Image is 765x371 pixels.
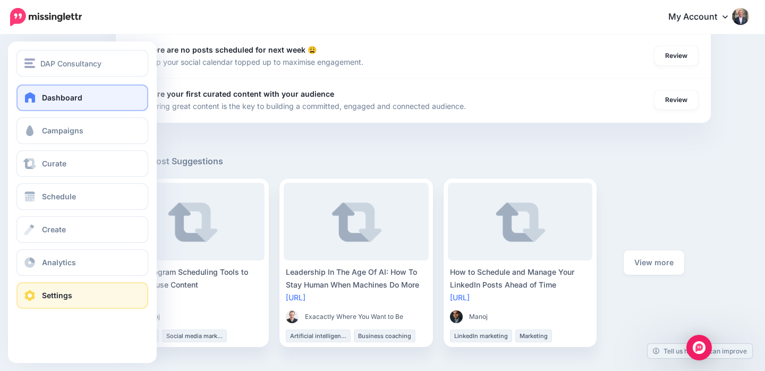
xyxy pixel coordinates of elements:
[143,45,317,54] b: There are no posts scheduled for next week 😩
[116,155,711,168] h5: Curated Post Suggestions
[305,311,403,322] span: Exacactly Where You Want to Be
[42,159,66,168] span: Curate
[450,310,463,323] img: 8H70T1G7C1OSJSWIP4LMURR0GZ02FKMZ_thumb.png
[450,266,591,291] div: How to Schedule and Manage Your LinkedIn Posts Ahead of Time
[354,330,415,342] li: Business coaching
[16,183,148,210] a: Schedule
[42,192,76,201] span: Schedule
[16,282,148,309] a: Settings
[286,330,351,342] li: Artificial intelligence
[286,266,427,291] div: Leadership In The Age Of AI: How To Stay Human When Machines Do More
[143,100,466,112] p: Sharing great content is the key to building a committed, engaged and connected audience.
[654,90,698,109] a: Review
[515,330,552,342] li: Marketing
[658,4,749,30] a: My Account
[24,58,35,68] img: menu.png
[162,330,227,342] li: Social media marketing
[122,266,263,291] div: Best Instagram Scheduling Tools to Plan & Reuse Content
[42,258,76,267] span: Analytics
[286,310,299,323] img: 61762406_414633959090486_4200527562230726656_o-bsa86369_thumb.jpg
[42,93,82,102] span: Dashboard
[286,293,305,302] a: [URL]
[16,117,148,144] a: Campaigns
[16,150,148,177] a: Curate
[450,293,470,302] a: [URL]
[16,50,148,77] button: DAP Consultancy
[469,311,488,322] span: Manoj
[10,8,82,26] img: Missinglettr
[16,216,148,243] a: Create
[143,89,334,98] b: Share your first curated content with your audience
[654,46,698,65] a: Review
[143,56,363,68] p: Keep your social calendar topped up to maximise engagement.
[686,335,712,360] div: Open Intercom Messenger
[42,291,72,300] span: Settings
[42,225,66,234] span: Create
[42,126,83,135] span: Campaigns
[16,85,148,111] a: Dashboard
[648,344,752,358] a: Tell us how we can improve
[16,249,148,276] a: Analytics
[40,57,101,70] span: DAP Consultancy
[450,330,512,342] li: LinkedIn marketing
[624,250,684,275] a: View more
